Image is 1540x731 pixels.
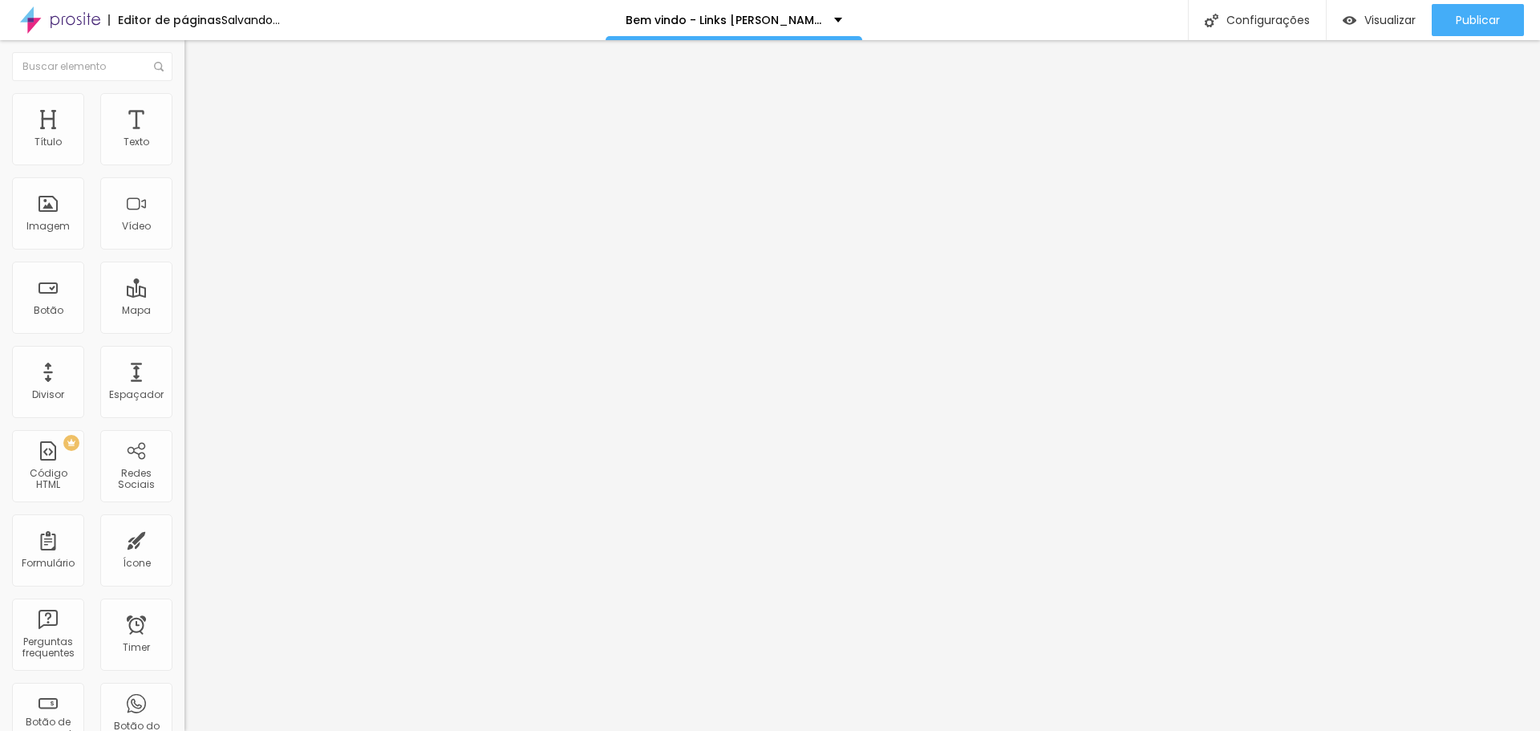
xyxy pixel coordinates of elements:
[154,62,164,71] img: Icone
[16,636,79,660] div: Perguntas frequentes
[221,14,280,26] div: Salvando...
[109,389,164,400] div: Espaçador
[12,52,172,81] input: Buscar elemento
[123,642,150,653] div: Timer
[1343,14,1356,27] img: view-1.svg
[122,221,151,232] div: Vídeo
[124,136,149,148] div: Texto
[22,558,75,569] div: Formulário
[16,468,79,491] div: Código HTML
[1364,14,1416,26] span: Visualizar
[26,221,70,232] div: Imagem
[1205,14,1218,27] img: Icone
[104,468,168,491] div: Redes Sociais
[122,305,151,316] div: Mapa
[626,14,822,26] p: Bem vindo - Links [PERSON_NAME] Fotografia Autoral
[1327,4,1432,36] button: Visualizar
[1456,14,1500,26] span: Publicar
[32,389,64,400] div: Divisor
[184,40,1540,731] iframe: Editor
[1432,4,1524,36] button: Publicar
[34,305,63,316] div: Botão
[34,136,62,148] div: Título
[123,558,151,569] div: Ícone
[108,14,221,26] div: Editor de páginas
